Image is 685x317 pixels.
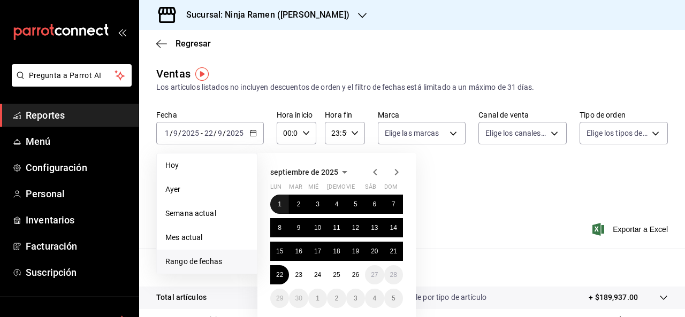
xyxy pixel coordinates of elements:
img: Tooltip marker [195,67,209,81]
button: septiembre de 2025 [270,166,351,179]
span: Hoy [165,160,248,171]
span: Suscripción [26,265,130,280]
button: 2 de septiembre de 2025 [289,195,308,214]
button: 28 de septiembre de 2025 [384,265,403,284]
button: 1 de octubre de 2025 [308,289,327,308]
button: 23 de septiembre de 2025 [289,265,308,284]
abbr: 15 de septiembre de 2025 [276,248,283,255]
button: 4 de septiembre de 2025 [327,195,346,214]
div: Ventas [156,66,191,82]
button: 1 de septiembre de 2025 [270,195,289,214]
button: 30 de septiembre de 2025 [289,289,308,308]
span: / [178,129,181,137]
abbr: 20 de septiembre de 2025 [371,248,378,255]
button: 25 de septiembre de 2025 [327,265,346,284]
span: Elige los canales de venta [485,128,547,138]
button: 5 de septiembre de 2025 [346,195,365,214]
span: septiembre de 2025 [270,168,338,176]
abbr: 2 de septiembre de 2025 [297,200,301,208]
abbr: 1 de septiembre de 2025 [278,200,281,208]
abbr: 7 de septiembre de 2025 [392,200,395,208]
abbr: 13 de septiembre de 2025 [371,224,378,231]
button: 16 de septiembre de 2025 [289,242,308,261]
button: Regresar [156,38,211,49]
abbr: 24 de septiembre de 2025 [314,271,321,279]
p: + $189,937.00 [589,292,638,303]
button: 29 de septiembre de 2025 [270,289,289,308]
span: Mes actual [165,232,248,243]
input: -- [204,129,214,137]
abbr: 30 de septiembre de 2025 [295,295,302,302]
span: Elige las marcas [385,128,439,138]
abbr: jueves [327,183,390,195]
button: 13 de septiembre de 2025 [365,218,384,237]
abbr: 8 de septiembre de 2025 [278,224,281,231]
abbr: 23 de septiembre de 2025 [295,271,302,279]
span: Menú [26,134,130,149]
abbr: 17 de septiembre de 2025 [314,248,321,255]
p: Total artículos [156,292,207,303]
label: Canal de venta [478,111,567,119]
span: Reportes [26,108,130,122]
abbr: martes [289,183,302,195]
input: -- [164,129,170,137]
span: Facturación [26,239,130,253]
button: 9 de septiembre de 2025 [289,218,308,237]
span: Configuración [26,160,130,175]
span: Semana actual [165,208,248,219]
abbr: viernes [346,183,355,195]
label: Tipo de orden [580,111,668,119]
label: Hora inicio [277,111,316,119]
button: 17 de septiembre de 2025 [308,242,327,261]
input: ---- [226,129,244,137]
button: 12 de septiembre de 2025 [346,218,365,237]
abbr: 19 de septiembre de 2025 [352,248,359,255]
button: 7 de septiembre de 2025 [384,195,403,214]
abbr: 22 de septiembre de 2025 [276,271,283,279]
abbr: 1 de octubre de 2025 [316,295,319,302]
input: -- [217,129,223,137]
abbr: 3 de septiembre de 2025 [316,200,319,208]
button: 3 de septiembre de 2025 [308,195,327,214]
abbr: 9 de septiembre de 2025 [297,224,301,231]
button: 22 de septiembre de 2025 [270,265,289,284]
span: Regresar [176,38,211,49]
span: / [170,129,173,137]
button: 20 de septiembre de 2025 [365,242,384,261]
button: 10 de septiembre de 2025 [308,218,327,237]
label: Fecha [156,111,264,119]
abbr: miércoles [308,183,318,195]
button: open_drawer_menu [118,28,126,36]
abbr: 4 de septiembre de 2025 [335,200,339,208]
div: Los artículos listados no incluyen descuentos de orden y el filtro de fechas está limitado a un m... [156,82,668,93]
abbr: 11 de septiembre de 2025 [333,224,340,231]
abbr: 16 de septiembre de 2025 [295,248,302,255]
abbr: domingo [384,183,398,195]
h3: Sucursal: Ninja Ramen ([PERSON_NAME]) [178,9,349,21]
button: Exportar a Excel [595,223,668,236]
span: Ayer [165,184,248,195]
abbr: 28 de septiembre de 2025 [390,271,397,279]
span: Elige los tipos de orden [587,128,648,138]
button: 18 de septiembre de 2025 [327,242,346,261]
abbr: 4 de octubre de 2025 [372,295,376,302]
abbr: 27 de septiembre de 2025 [371,271,378,279]
abbr: 18 de septiembre de 2025 [333,248,340,255]
span: - [201,129,203,137]
abbr: 6 de septiembre de 2025 [372,200,376,208]
abbr: 12 de septiembre de 2025 [352,224,359,231]
a: Pregunta a Parrot AI [7,78,132,89]
span: / [214,129,217,137]
button: Pregunta a Parrot AI [12,64,132,87]
button: 3 de octubre de 2025 [346,289,365,308]
abbr: 3 de octubre de 2025 [354,295,357,302]
input: -- [173,129,178,137]
abbr: lunes [270,183,281,195]
button: 24 de septiembre de 2025 [308,265,327,284]
abbr: sábado [365,183,376,195]
button: 14 de septiembre de 2025 [384,218,403,237]
span: Inventarios [26,213,130,227]
abbr: 2 de octubre de 2025 [335,295,339,302]
button: 27 de septiembre de 2025 [365,265,384,284]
